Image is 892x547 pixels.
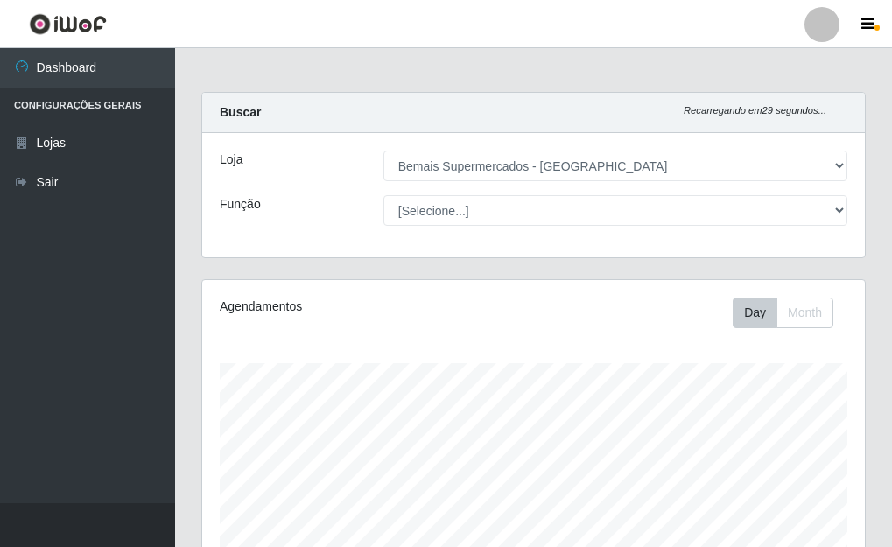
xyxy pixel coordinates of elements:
button: Month [776,298,833,328]
button: Day [733,298,777,328]
img: CoreUI Logo [29,13,107,35]
label: Função [220,195,261,214]
strong: Buscar [220,105,261,119]
label: Loja [220,151,242,169]
div: First group [733,298,833,328]
div: Agendamentos [220,298,466,316]
div: Toolbar with button groups [733,298,847,328]
i: Recarregando em 29 segundos... [684,105,826,116]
